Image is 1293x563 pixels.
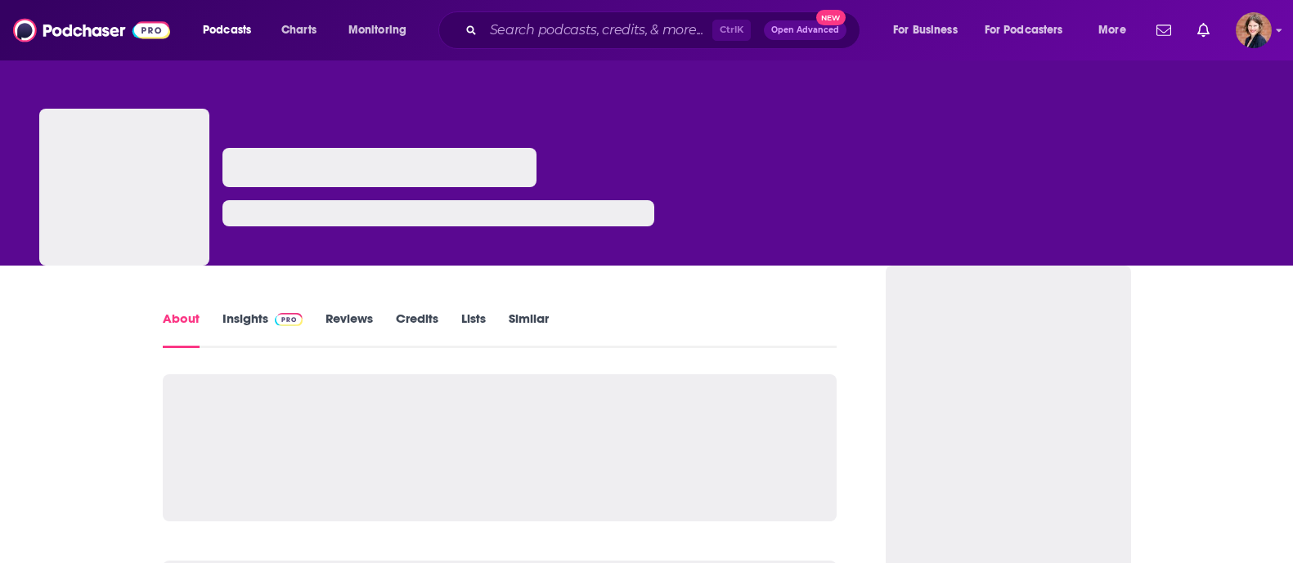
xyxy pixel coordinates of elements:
[893,19,958,42] span: For Business
[222,311,303,348] a: InsightsPodchaser Pro
[1098,19,1126,42] span: More
[1191,16,1216,44] a: Show notifications dropdown
[985,19,1063,42] span: For Podcasters
[816,10,846,25] span: New
[191,17,272,43] button: open menu
[348,19,406,42] span: Monitoring
[1150,16,1178,44] a: Show notifications dropdown
[461,311,486,348] a: Lists
[203,19,251,42] span: Podcasts
[483,17,712,43] input: Search podcasts, credits, & more...
[271,17,326,43] a: Charts
[13,15,170,46] img: Podchaser - Follow, Share and Rate Podcasts
[163,311,200,348] a: About
[882,17,978,43] button: open menu
[1236,12,1272,48] button: Show profile menu
[281,19,317,42] span: Charts
[974,17,1087,43] button: open menu
[275,313,303,326] img: Podchaser Pro
[764,20,846,40] button: Open AdvancedNew
[509,311,549,348] a: Similar
[396,311,438,348] a: Credits
[325,311,373,348] a: Reviews
[1236,12,1272,48] img: User Profile
[771,26,839,34] span: Open Advanced
[712,20,751,41] span: Ctrl K
[337,17,428,43] button: open menu
[454,11,876,49] div: Search podcasts, credits, & more...
[1087,17,1147,43] button: open menu
[1236,12,1272,48] span: Logged in as alafair66639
